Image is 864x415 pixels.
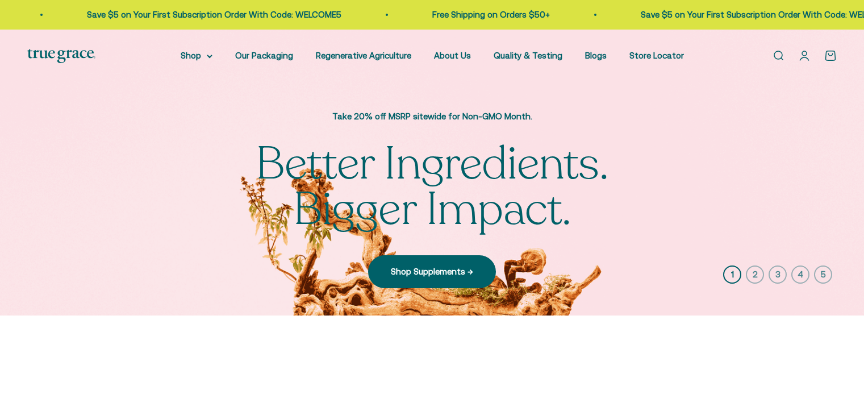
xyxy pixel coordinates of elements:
a: Free Shipping on Orders $50+ [427,10,545,19]
a: Store Locator [629,51,684,60]
button: 4 [791,265,809,284]
a: Blogs [585,51,607,60]
a: Shop Supplements → [368,255,496,288]
button: 3 [769,265,787,284]
split-lines: Better Ingredients. Bigger Impact. [256,133,608,240]
a: Our Packaging [235,51,293,60]
button: 5 [814,265,832,284]
summary: Shop [181,49,212,63]
a: Quality & Testing [494,51,562,60]
p: Save $5 on Your First Subscription Order With Code: WELCOME5 [82,8,336,22]
p: Take 20% off MSRP sitewide for Non-GMO Month. [245,110,620,123]
button: 2 [746,265,764,284]
button: 1 [723,265,741,284]
a: Regenerative Agriculture [316,51,411,60]
a: About Us [434,51,471,60]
